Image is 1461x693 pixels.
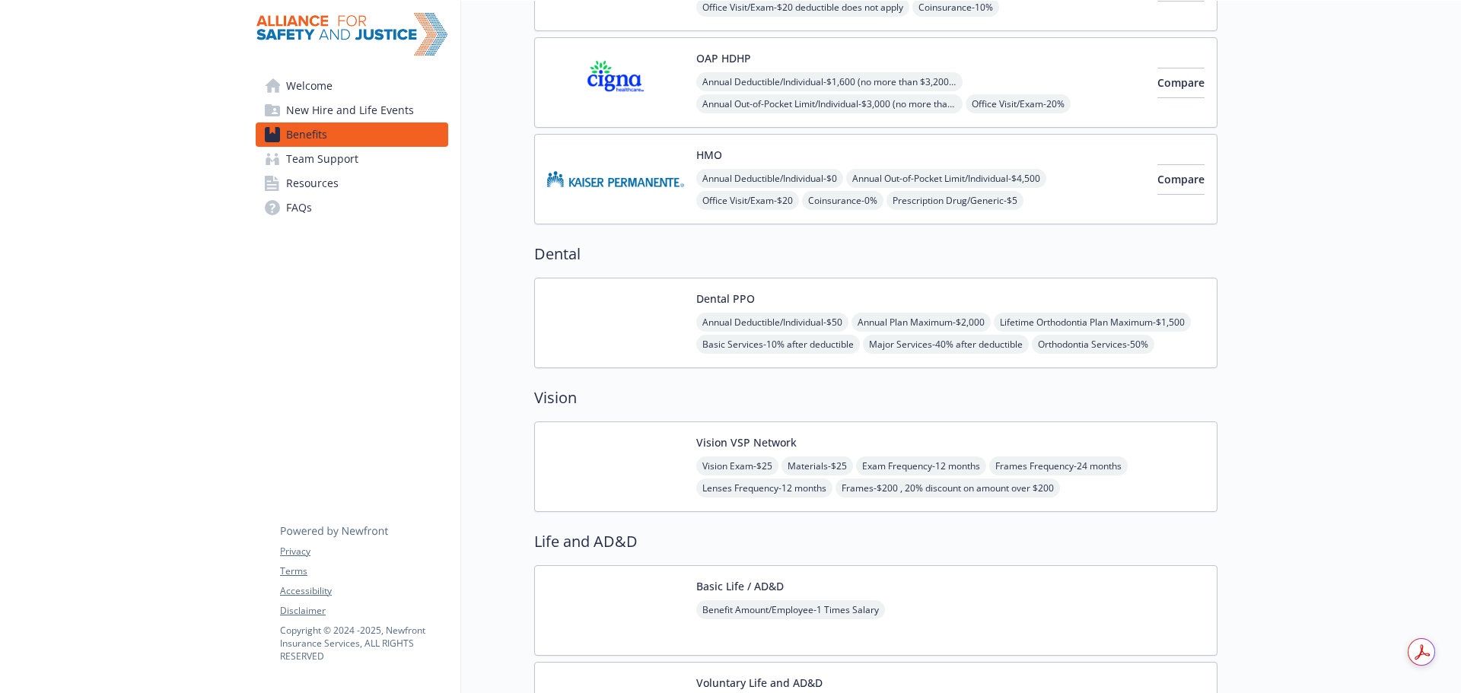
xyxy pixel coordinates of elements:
[851,313,991,332] span: Annual Plan Maximum - $2,000
[802,191,883,210] span: Coinsurance - 0%
[886,191,1023,210] span: Prescription Drug/Generic - $5
[280,624,447,663] p: Copyright © 2024 - 2025 , Newfront Insurance Services, ALL RIGHTS RESERVED
[1032,335,1154,354] span: Orthodontia Services - 50%
[989,456,1128,475] span: Frames Frequency - 24 months
[547,147,684,211] img: Kaiser Permanente Insurance Company carrier logo
[696,456,778,475] span: Vision Exam - $25
[696,578,784,594] button: Basic Life / AD&D
[994,313,1191,332] span: Lifetime Orthodontia Plan Maximum - $1,500
[696,335,860,354] span: Basic Services - 10% after deductible
[696,72,963,91] span: Annual Deductible/Individual - $1,600 (no more than $3,200 per individual - within a family)
[696,434,797,450] button: Vision VSP Network
[547,50,684,115] img: CIGNA carrier logo
[286,74,333,98] span: Welcome
[856,456,986,475] span: Exam Frequency - 12 months
[547,291,684,355] img: Guardian carrier logo
[286,171,339,196] span: Resources
[1157,172,1205,186] span: Compare
[280,584,447,598] a: Accessibility
[696,94,963,113] span: Annual Out-of-Pocket Limit/Individual - $3,000 (no more than $3,200 per individual - within a fam...
[696,313,848,332] span: Annual Deductible/Individual - $50
[846,169,1046,188] span: Annual Out-of-Pocket Limit/Individual - $4,500
[863,335,1029,354] span: Major Services - 40% after deductible
[966,94,1071,113] span: Office Visit/Exam - 20%
[286,98,414,122] span: New Hire and Life Events
[286,147,358,171] span: Team Support
[534,530,1217,553] h2: Life and AD&D
[1157,164,1205,195] button: Compare
[534,243,1217,265] h2: Dental
[256,171,448,196] a: Resources
[256,196,448,220] a: FAQs
[836,478,1060,497] span: Frames - $200 , 20% discount on amount over $200
[256,147,448,171] a: Team Support
[696,169,843,188] span: Annual Deductible/Individual - $0
[256,74,448,98] a: Welcome
[534,386,1217,409] h2: Vision
[1157,68,1205,98] button: Compare
[696,600,885,619] span: Benefit Amount/Employee - 1 Times Salary
[286,122,327,147] span: Benefits
[280,564,447,578] a: Terms
[696,675,823,691] button: Voluntary Life and AD&D
[256,122,448,147] a: Benefits
[696,478,832,497] span: Lenses Frequency - 12 months
[547,434,684,499] img: Guardian carrier logo
[696,191,799,210] span: Office Visit/Exam - $20
[696,291,755,307] button: Dental PPO
[280,545,447,558] a: Privacy
[696,50,751,66] button: OAP HDHP
[547,578,684,643] img: Guardian carrier logo
[781,456,853,475] span: Materials - $25
[286,196,312,220] span: FAQs
[280,604,447,618] a: Disclaimer
[256,98,448,122] a: New Hire and Life Events
[1157,75,1205,90] span: Compare
[696,147,722,163] button: HMO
